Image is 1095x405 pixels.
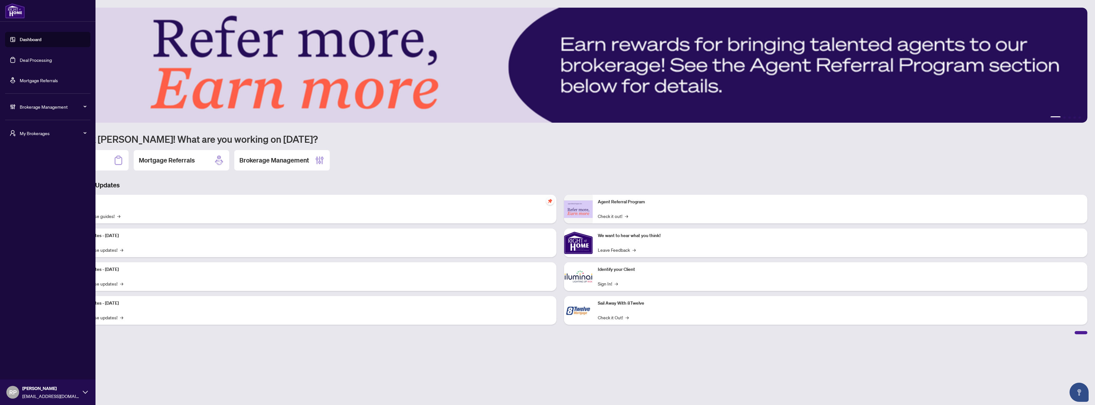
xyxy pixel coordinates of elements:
span: Brokerage Management [20,103,86,110]
span: → [120,280,123,287]
p: Self-Help [67,199,551,206]
h2: Mortgage Referrals [139,156,195,165]
span: RP [9,388,17,397]
p: Platform Updates - [DATE] [67,232,551,239]
span: [PERSON_NAME] [22,385,80,392]
p: We want to hear what you think! [598,232,1082,239]
p: Platform Updates - [DATE] [67,300,551,307]
a: Sign In!→ [598,280,618,287]
span: → [615,280,618,287]
a: Deal Processing [20,57,52,63]
p: Platform Updates - [DATE] [67,266,551,273]
button: 4 [1073,116,1076,119]
img: Identify your Client [564,262,593,291]
h3: Brokerage & Industry Updates [33,181,1087,190]
span: pushpin [546,197,554,205]
span: → [625,314,629,321]
a: Check it Out!→ [598,314,629,321]
button: 1 [1050,116,1061,119]
a: Leave Feedback→ [598,246,636,253]
span: → [120,314,123,321]
button: Open asap [1070,383,1089,402]
span: → [117,213,120,220]
span: user-switch [10,130,16,136]
span: → [120,246,123,253]
a: Mortgage Referrals [20,77,58,83]
span: [EMAIL_ADDRESS][DOMAIN_NAME] [22,393,80,400]
img: We want to hear what you think! [564,228,593,257]
img: Sail Away With 8Twelve [564,296,593,325]
a: Check it out!→ [598,213,628,220]
p: Agent Referral Program [598,199,1082,206]
button: 5 [1078,116,1081,119]
h1: Welcome back [PERSON_NAME]! What are you working on [DATE]? [33,133,1087,145]
span: → [625,213,628,220]
img: Agent Referral Program [564,200,593,218]
a: Dashboard [20,37,41,42]
h2: Brokerage Management [239,156,309,165]
p: Identify your Client [598,266,1082,273]
img: logo [5,3,25,18]
span: My Brokerages [20,130,86,137]
button: 2 [1063,116,1066,119]
p: Sail Away With 8Twelve [598,300,1082,307]
button: 3 [1068,116,1071,119]
span: → [632,246,636,253]
img: Slide 0 [33,8,1087,123]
